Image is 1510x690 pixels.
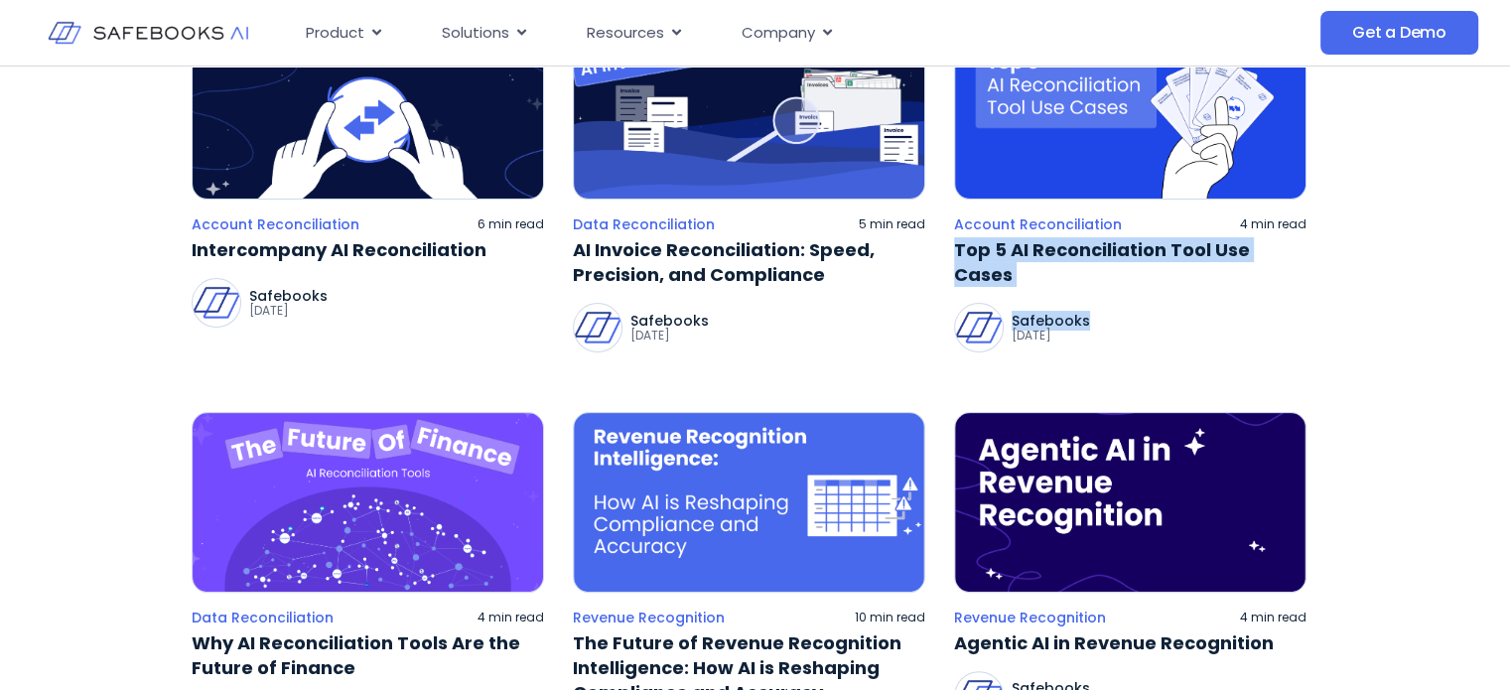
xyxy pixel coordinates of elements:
a: Agentic AI in Revenue Recognition [954,630,1306,655]
a: Revenue Recognition [954,609,1106,626]
a: Data Reconciliation [192,609,334,626]
span: Get a Demo [1352,23,1446,43]
a: Revenue Recognition [573,609,725,626]
p: Safebooks [249,289,328,303]
a: Intercompany AI Reconciliation [192,237,544,262]
img: the future of finance all reconciliation tools [192,412,544,592]
p: Safebooks [630,314,709,328]
a: Get a Demo [1320,11,1478,55]
p: [DATE] [1012,328,1090,344]
img: Safebooks [574,304,621,351]
img: two hands holding a ball with an arrow in it [192,20,544,200]
img: a blue background with white text that says,'the logo for the agency ' [954,412,1306,592]
a: Account Reconciliation [954,215,1122,233]
a: AI Invoice Reconciliation: Speed, Precision, and Compliance [573,237,925,287]
p: 4 min read [1240,216,1306,232]
p: 4 min read [1240,610,1306,625]
p: 10 min read [855,610,925,625]
p: 6 min read [478,216,544,232]
img: a hand holding five cards with the words top 5 all recondition tool use [954,20,1306,200]
div: Menu Toggle [290,14,1149,53]
span: Solutions [442,22,509,45]
p: [DATE] [630,328,709,344]
a: Why AI Reconciliation Tools Are the Future of Finance [192,630,544,680]
nav: Menu [290,14,1149,53]
img: Safebooks [955,304,1003,351]
span: Resources [587,22,664,45]
img: a blue background with a calendar and arrows [573,412,925,592]
a: Top 5 AI Reconciliation Tool Use Cases [954,237,1306,287]
img: Safebooks [193,279,240,327]
img: a magnifying glass looking at an invoice recondition [573,20,925,200]
p: [DATE] [249,303,328,319]
p: 5 min read [859,216,925,232]
span: Company [742,22,815,45]
a: Account Reconciliation [192,215,359,233]
a: Data Reconciliation [573,215,715,233]
span: Product [306,22,364,45]
p: 4 min read [478,610,544,625]
p: Safebooks [1012,314,1090,328]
